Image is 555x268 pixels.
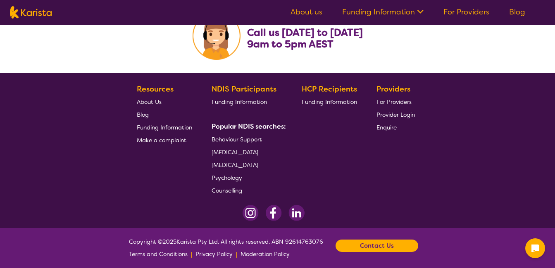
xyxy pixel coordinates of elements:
[193,12,241,60] img: Karista Client Service
[376,108,415,121] a: Provider Login
[212,184,283,197] a: Counselling
[443,7,489,17] a: For Providers
[265,205,282,221] img: Facebook
[212,148,258,156] span: [MEDICAL_DATA]
[212,146,283,158] a: [MEDICAL_DATA]
[212,136,262,143] span: Behaviour Support
[212,161,258,169] span: [MEDICAL_DATA]
[137,121,192,134] a: Funding Information
[212,158,283,171] a: [MEDICAL_DATA]
[129,248,188,260] a: Terms and Conditions
[129,250,188,258] span: Terms and Conditions
[376,98,412,106] span: For Providers
[302,84,357,94] b: HCP Recipients
[342,7,424,17] a: Funding Information
[10,6,52,19] img: Karista logo
[137,108,192,121] a: Blog
[191,248,192,260] p: |
[302,98,357,106] span: Funding Information
[360,240,394,252] b: Contact Us
[137,111,149,118] span: Blog
[509,7,525,17] a: Blog
[137,136,186,144] span: Make a complaint
[212,174,242,181] span: Psychology
[376,111,415,118] span: Provider Login
[137,84,174,94] b: Resources
[376,121,415,134] a: Enquire
[212,187,242,194] span: Counselling
[137,95,192,108] a: About Us
[212,171,283,184] a: Psychology
[212,133,283,146] a: Behaviour Support
[302,95,357,108] a: Funding Information
[212,95,283,108] a: Funding Information
[137,134,192,146] a: Make a complaint
[236,248,237,260] p: |
[241,248,290,260] a: Moderation Policy
[129,235,323,260] span: Copyright © 2025 Karista Pty Ltd. All rights reserved. ABN 92614763076
[243,205,259,221] img: Instagram
[376,95,415,108] a: For Providers
[376,84,410,94] b: Providers
[247,38,333,51] b: 9am to 5pm AEST
[241,250,290,258] span: Moderation Policy
[137,124,192,131] span: Funding Information
[212,84,276,94] b: NDIS Participants
[195,248,233,260] a: Privacy Policy
[247,26,363,39] b: Call us [DATE] to [DATE]
[376,124,397,131] span: Enquire
[291,7,322,17] a: About us
[137,98,162,106] span: About Us
[288,205,305,221] img: LinkedIn
[195,250,233,258] span: Privacy Policy
[212,98,267,106] span: Funding Information
[212,122,286,131] b: Popular NDIS searches:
